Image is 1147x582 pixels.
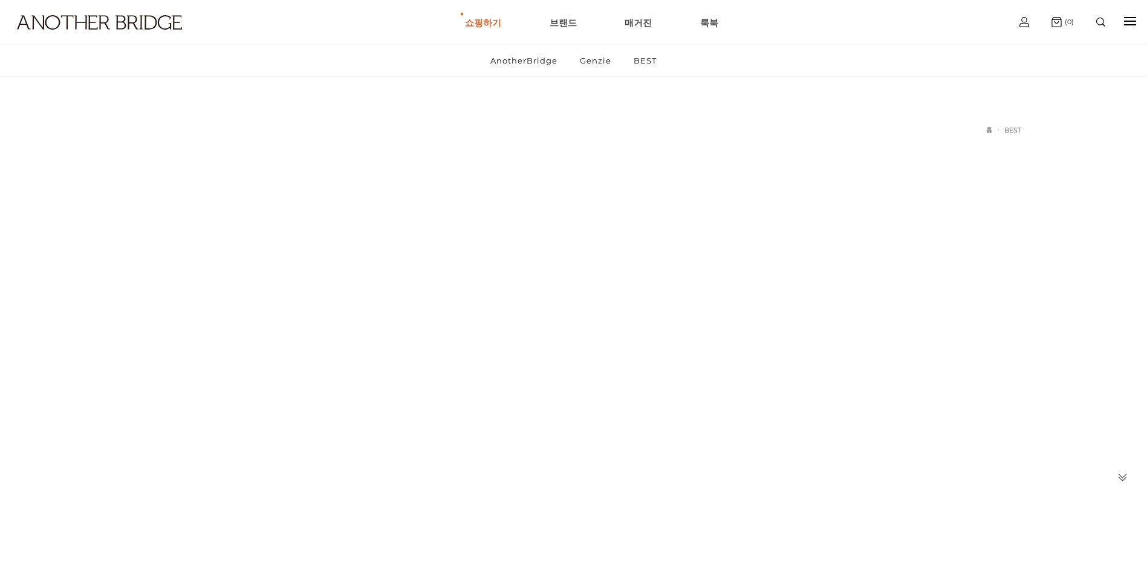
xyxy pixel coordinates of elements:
a: 매거진 [625,1,652,44]
a: Genzie [570,45,622,76]
a: AnotherBridge [480,45,568,76]
a: 브랜드 [550,1,577,44]
a: (0) [1051,17,1074,27]
a: 쇼핑하기 [465,1,501,44]
a: 룩북 [700,1,718,44]
a: BEST [1004,126,1021,134]
img: cart [1051,17,1062,27]
a: 홈 [986,126,992,134]
a: logo [6,15,178,59]
img: search [1096,18,1105,27]
img: cart [1019,17,1029,27]
img: logo [17,15,182,30]
a: BEST [623,45,667,76]
span: (0) [1062,18,1074,26]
